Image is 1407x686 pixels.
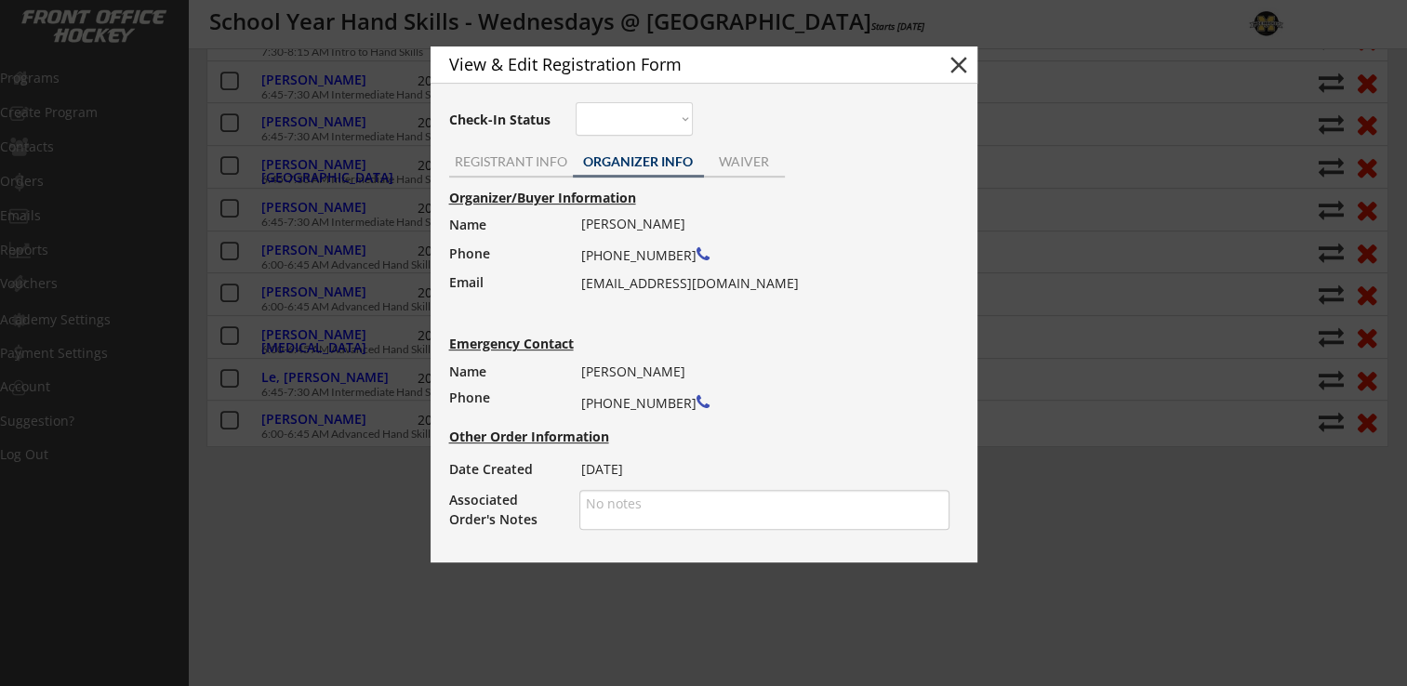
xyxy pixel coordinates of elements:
div: [PERSON_NAME] [PHONE_NUMBER] [581,359,937,418]
div: Associated Order's Notes [449,490,562,529]
div: REGISTRANT INFO [449,155,573,168]
div: ORGANIZER INFO [573,155,704,168]
button: close [945,51,973,79]
div: Emergency Contact [449,337,591,350]
div: [DATE] [581,456,937,482]
div: View & Edit Registration Form [449,56,912,73]
div: Organizer/Buyer Information [449,191,968,204]
div: Date Created [449,456,562,482]
div: [PERSON_NAME] [PHONE_NUMBER] [EMAIL_ADDRESS][DOMAIN_NAME] [581,211,937,297]
div: Name Phone [449,359,562,411]
div: Other Order Information [449,430,968,443]
div: Check-In Status [449,113,554,126]
div: WAIVER [704,155,785,168]
div: Name Phone Email [449,211,562,325]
